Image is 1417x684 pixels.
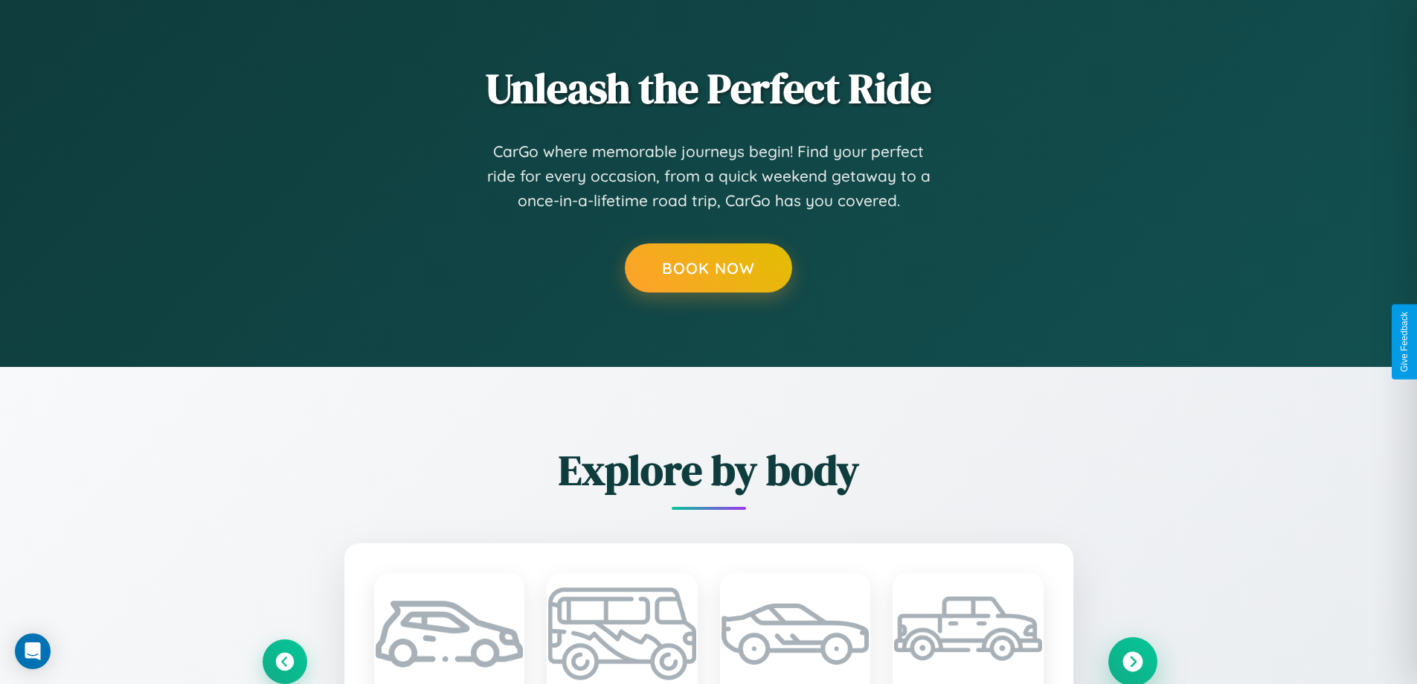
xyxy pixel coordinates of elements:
[625,243,792,293] button: Book Now
[1399,312,1410,372] div: Give Feedback
[486,139,932,214] p: CarGo where memorable journeys begin! Find your perfect ride for every occasion, from a quick wee...
[263,441,1155,499] h2: Explore by body
[15,633,51,669] div: Open Intercom Messenger
[263,60,1155,117] h2: Unleash the Perfect Ride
